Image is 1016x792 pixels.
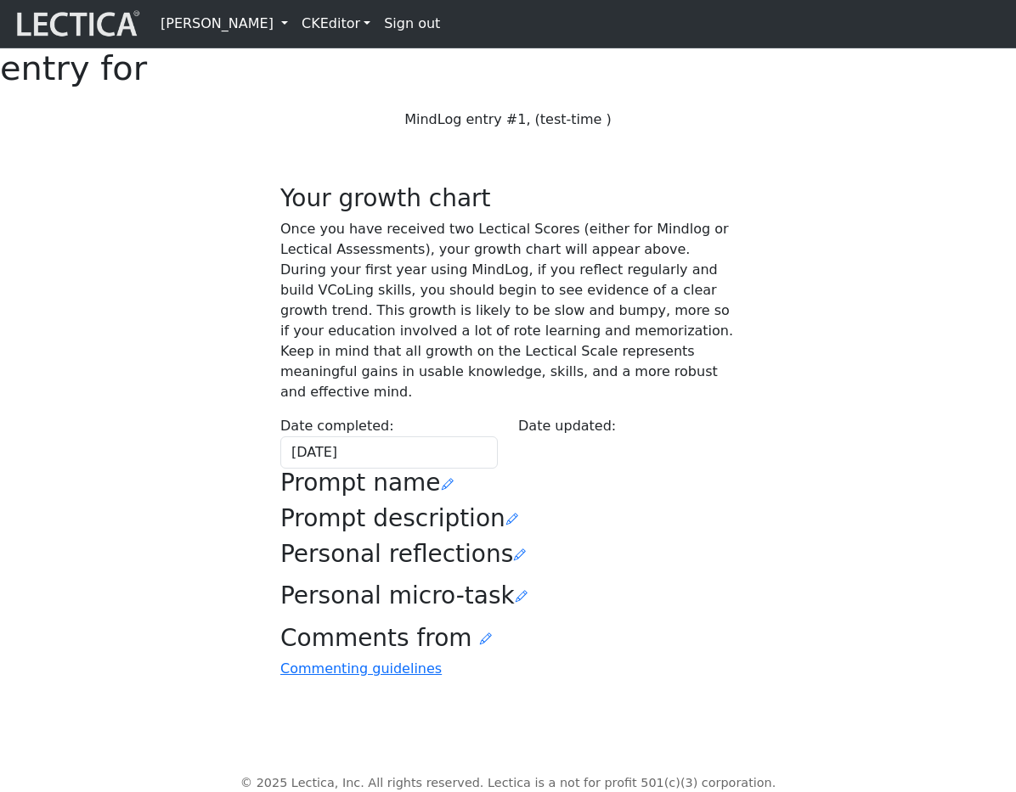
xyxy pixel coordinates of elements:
[280,624,736,653] h3: Comments from
[280,184,736,213] h3: Your growth chart
[280,504,736,533] h3: Prompt description
[295,7,377,41] a: CKEditor
[280,540,736,569] h3: Personal reflections
[280,469,736,497] h3: Prompt name
[508,416,746,469] div: Date updated:
[13,8,140,40] img: lecticalive
[154,7,295,41] a: [PERSON_NAME]
[280,110,736,130] p: MindLog entry #1, (test-time )
[377,7,447,41] a: Sign out
[280,416,394,436] label: Date completed:
[280,581,736,610] h3: Personal micro-task
[280,219,736,402] p: Once you have received two Lectical Scores (either for Mindlog or Lectical Assessments), your gro...
[280,660,442,677] a: Commenting guidelines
